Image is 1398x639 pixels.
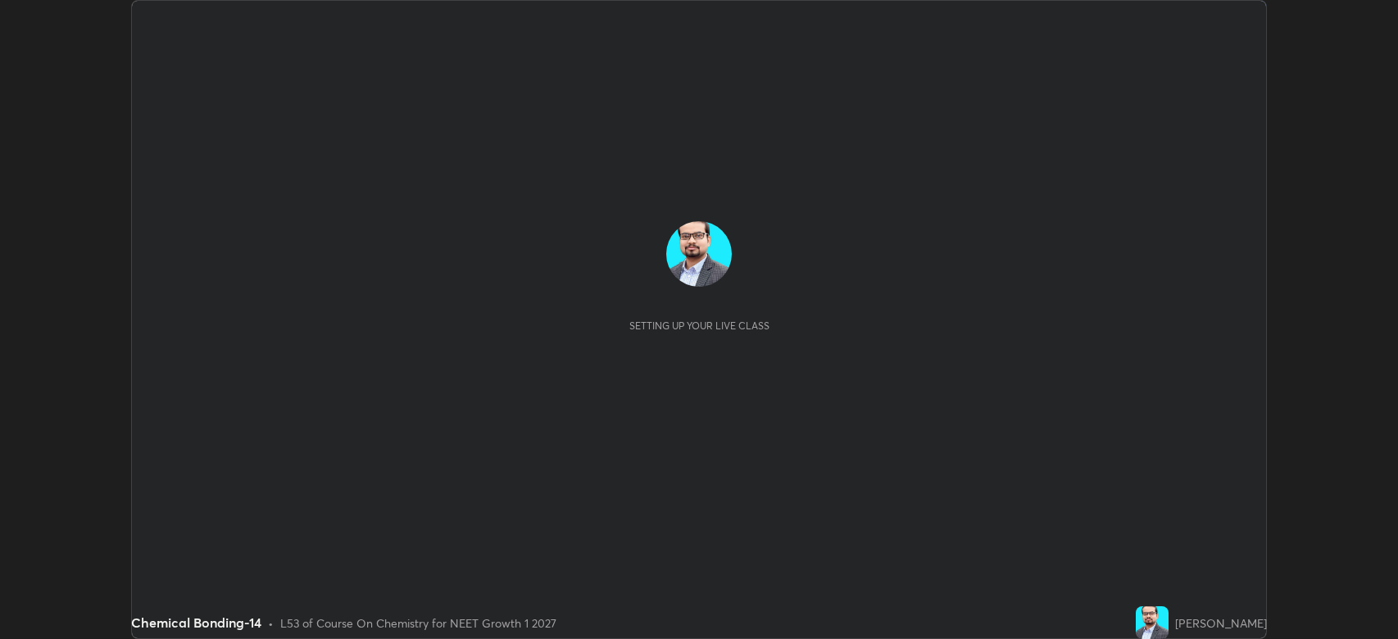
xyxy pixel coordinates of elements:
[131,613,261,632] div: Chemical Bonding-14
[268,614,274,632] div: •
[280,614,556,632] div: L53 of Course On Chemistry for NEET Growth 1 2027
[1175,614,1267,632] div: [PERSON_NAME]
[629,319,769,332] div: Setting up your live class
[666,221,732,287] img: 575f463803b64d1597248aa6fa768815.jpg
[1136,606,1169,639] img: 575f463803b64d1597248aa6fa768815.jpg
